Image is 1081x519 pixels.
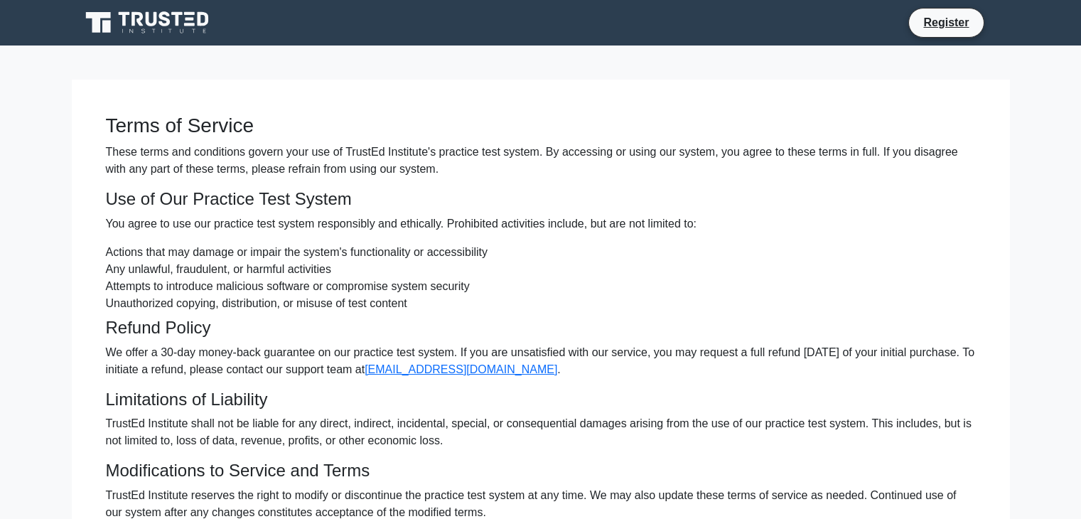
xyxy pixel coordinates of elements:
p: You agree to use our practice test system responsibly and ethically. Prohibited activities includ... [106,215,976,232]
h4: Refund Policy [106,318,976,338]
h4: Modifications to Service and Terms [106,461,976,481]
li: Unauthorized copying, distribution, or misuse of test content [106,295,976,312]
a: [EMAIL_ADDRESS][DOMAIN_NAME] [365,363,557,375]
p: These terms and conditions govern your use of TrustEd Institute's practice test system. By access... [106,144,976,178]
p: We offer a 30-day money-back guarantee on our practice test system. If you are unsatisfied with o... [106,344,976,378]
h4: Use of Our Practice Test System [106,189,976,210]
li: Any unlawful, fraudulent, or harmful activities [106,261,976,278]
p: TrustEd Institute shall not be liable for any direct, indirect, incidental, special, or consequen... [106,415,976,449]
li: Attempts to introduce malicious software or compromise system security [106,278,976,295]
a: Register [915,14,977,31]
h4: Limitations of Liability [106,390,976,410]
li: Actions that may damage or impair the system's functionality or accessibility [106,244,976,261]
h3: Terms of Service [106,114,976,138]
